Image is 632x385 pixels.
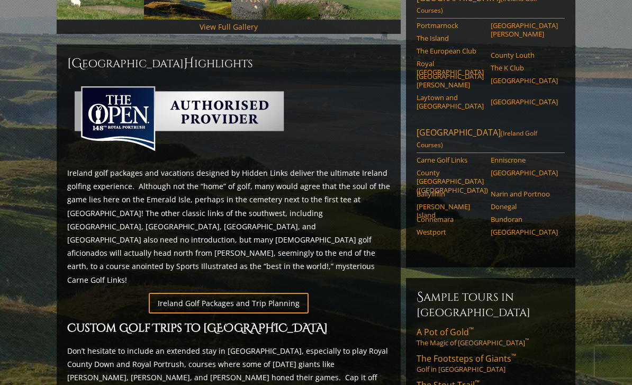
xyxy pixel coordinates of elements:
[491,51,558,59] a: County Louth
[417,168,484,194] a: County [GEOGRAPHIC_DATA] ([GEOGRAPHIC_DATA])
[491,76,558,85] a: [GEOGRAPHIC_DATA]
[511,352,516,361] sup: ™
[417,127,565,153] a: [GEOGRAPHIC_DATA](Ireland Golf Courses)
[417,93,484,111] a: Laytown and [GEOGRAPHIC_DATA]
[525,337,529,344] sup: ™
[491,202,558,211] a: Donegal
[491,21,558,39] a: [GEOGRAPHIC_DATA][PERSON_NAME]
[417,202,484,220] a: [PERSON_NAME] Island
[417,34,484,42] a: The Island
[67,166,390,286] p: Ireland golf packages and vacations designed by Hidden Links deliver the ultimate Ireland golfing...
[417,353,565,374] a: The Footsteps of Giants™Golf in [GEOGRAPHIC_DATA]
[67,55,390,72] h2: [GEOGRAPHIC_DATA] ighlights
[491,97,558,106] a: [GEOGRAPHIC_DATA]
[417,326,474,338] span: A Pot of Gold
[491,215,558,223] a: Bundoran
[417,72,484,89] a: [GEOGRAPHIC_DATA][PERSON_NAME]
[417,59,484,77] a: Royal [GEOGRAPHIC_DATA]
[491,168,558,177] a: [GEOGRAPHIC_DATA]
[417,353,516,364] span: The Footsteps of Giants
[417,47,484,55] a: The European Club
[417,156,484,164] a: Carne Golf Links
[67,320,390,338] h2: Custom Golf Trips to [GEOGRAPHIC_DATA]
[200,22,258,32] a: View Full Gallery
[149,293,309,314] a: Ireland Golf Packages and Trip Planning
[417,326,565,347] a: A Pot of Gold™The Magic of [GEOGRAPHIC_DATA]™
[417,289,565,320] h6: Sample Tours in [GEOGRAPHIC_DATA]
[184,55,194,72] span: H
[469,325,474,334] sup: ™
[417,215,484,223] a: Connemara
[491,64,558,72] a: The K Club
[417,228,484,236] a: Westport
[417,21,484,30] a: Portmarnock
[417,190,484,198] a: Ballyliffin
[491,156,558,164] a: Enniscrone
[491,228,558,236] a: [GEOGRAPHIC_DATA]
[491,190,558,198] a: Narin and Portnoo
